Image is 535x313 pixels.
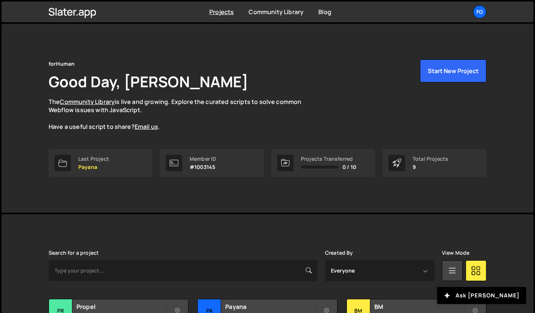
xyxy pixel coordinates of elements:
[249,8,303,16] a: Community Library
[49,98,316,131] p: The is live and growing. Explore the curated scripts to solve common Webflow issues with JavaScri...
[190,156,216,162] div: Member ID
[49,149,152,177] a: Last Project Payana
[49,59,75,68] div: forHuman
[49,71,248,92] h1: Good Day, [PERSON_NAME]
[473,5,486,19] a: fo
[78,164,109,170] p: Payana
[135,123,158,131] a: Email us
[374,303,464,311] h2: BM
[225,303,315,311] h2: Payana
[342,164,356,170] span: 0 / 10
[413,156,448,162] div: Total Projects
[78,156,109,162] div: Last Project
[301,156,356,162] div: Projects Transferred
[413,164,448,170] p: 9
[318,8,331,16] a: Blog
[442,250,469,256] label: View Mode
[49,250,99,256] label: Search for a project
[60,98,115,106] a: Community Library
[209,8,234,16] a: Projects
[420,59,486,82] button: Start New Project
[325,250,353,256] label: Created By
[190,164,216,170] p: #1003145
[437,287,526,304] button: Ask [PERSON_NAME]
[49,260,318,281] input: Type your project...
[76,303,166,311] h2: Propel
